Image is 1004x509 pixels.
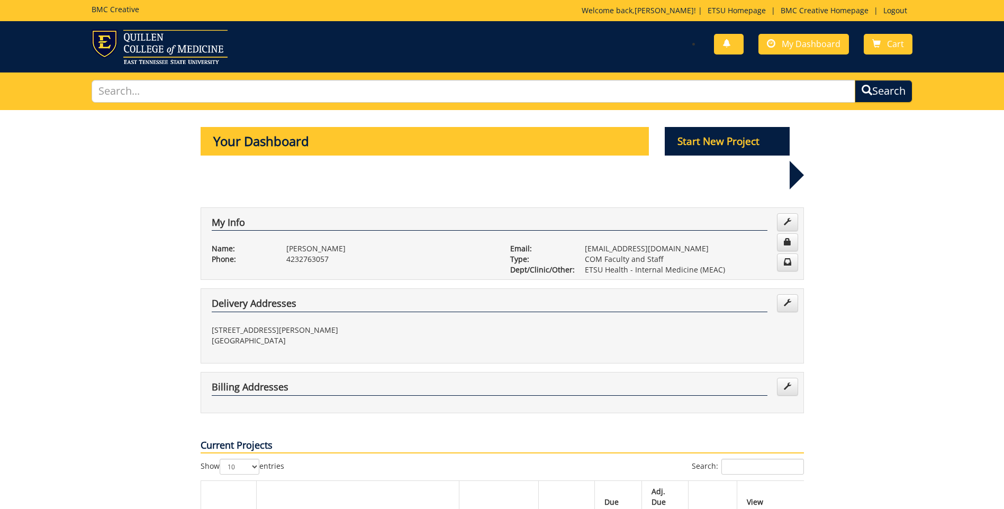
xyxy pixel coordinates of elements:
p: Welcome back, ! | | | [582,5,912,16]
a: My Dashboard [758,34,849,54]
a: Start New Project [665,137,790,147]
h4: My Info [212,217,767,231]
a: [PERSON_NAME] [635,5,694,15]
span: My Dashboard [782,38,840,50]
a: Edit Info [777,213,798,231]
label: Search: [692,459,804,475]
img: ETSU logo [92,30,228,64]
input: Search: [721,459,804,475]
p: Email: [510,243,569,254]
p: COM Faculty and Staff [585,254,793,265]
p: [PERSON_NAME] [286,243,494,254]
label: Show entries [201,459,284,475]
input: Search... [92,80,855,103]
p: Dept/Clinic/Other: [510,265,569,275]
a: BMC Creative Homepage [775,5,874,15]
a: Cart [864,34,912,54]
p: Start New Project [665,127,790,156]
h5: BMC Creative [92,5,139,13]
button: Search [855,80,912,103]
p: [GEOGRAPHIC_DATA] [212,335,494,346]
p: Current Projects [201,439,804,453]
span: Cart [887,38,904,50]
p: Phone: [212,254,270,265]
p: 4232763057 [286,254,494,265]
a: Change Communication Preferences [777,253,798,271]
a: Edit Addresses [777,294,798,312]
a: Change Password [777,233,798,251]
p: Name: [212,243,270,254]
h4: Delivery Addresses [212,298,767,312]
select: Showentries [220,459,259,475]
a: Logout [878,5,912,15]
p: Your Dashboard [201,127,649,156]
p: [EMAIL_ADDRESS][DOMAIN_NAME] [585,243,793,254]
a: ETSU Homepage [702,5,771,15]
p: [STREET_ADDRESS][PERSON_NAME] [212,325,494,335]
p: ETSU Health - Internal Medicine (MEAC) [585,265,793,275]
h4: Billing Addresses [212,382,767,396]
a: Edit Addresses [777,378,798,396]
p: Type: [510,254,569,265]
